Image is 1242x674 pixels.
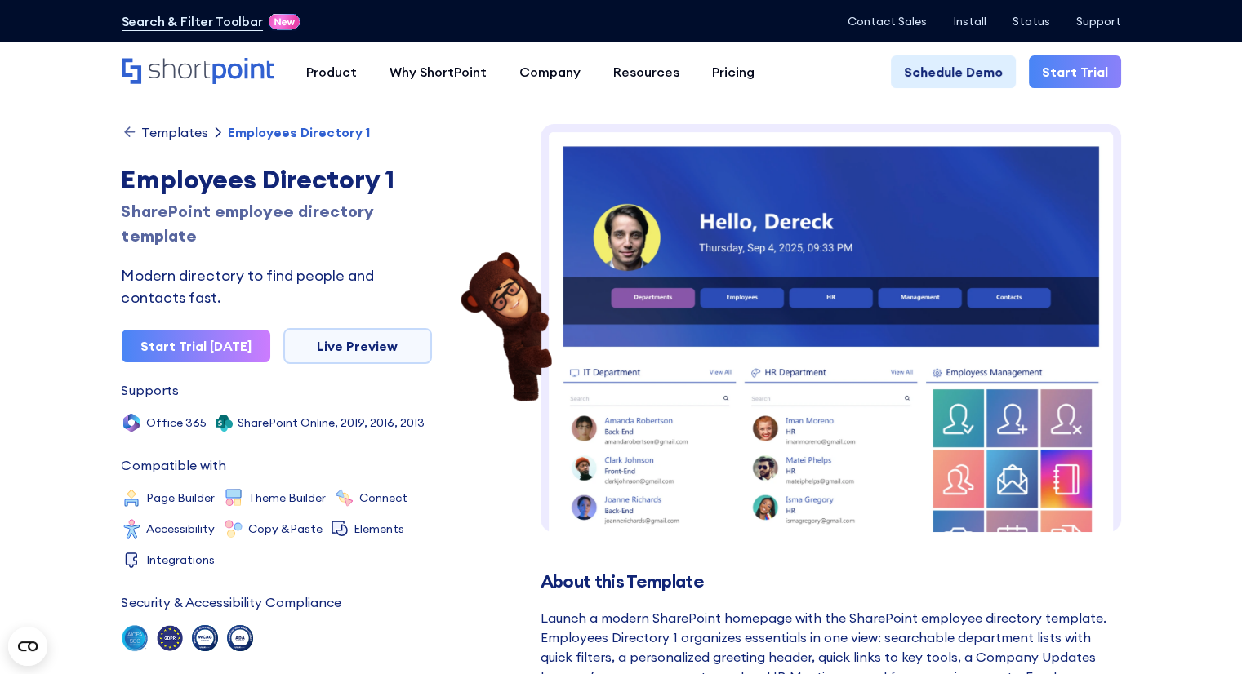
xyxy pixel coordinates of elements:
[146,492,215,503] div: Page Builder
[146,554,215,565] div: Integrations
[122,384,179,397] div: Supports
[122,596,341,609] div: Security & Accessibility Compliance
[122,330,270,362] a: Start Trial [DATE]
[122,625,148,651] img: soc 2
[290,55,373,88] a: Product
[122,124,208,140] a: Templates
[283,328,432,364] a: Live Preview
[238,417,425,428] div: SharePoint Online, 2019, 2016, 2013
[953,15,986,28] a: Install
[696,55,771,88] a: Pricing
[354,523,404,534] div: Elements
[848,15,927,28] a: Contact Sales
[122,264,432,308] div: Modern directory to find people and contacts fast.
[146,523,215,534] div: Accessibility
[373,55,503,88] a: Why ShortPoint
[1160,596,1242,674] iframe: Chat Widget
[1013,15,1050,28] a: Status
[359,492,407,503] div: Connect
[248,523,323,534] div: Copy &Paste
[122,199,432,248] div: SharePoint employee directory template
[122,459,226,472] div: Compatible with
[541,571,1121,592] h2: About this Template
[613,62,679,82] div: Resources
[519,62,581,82] div: Company
[1076,15,1121,28] a: Support
[503,55,597,88] a: Company
[712,62,755,82] div: Pricing
[8,627,47,666] button: Open CMP widget
[141,126,208,139] div: Templates
[1029,55,1121,88] a: Start Trial
[122,58,274,86] a: Home
[597,55,696,88] a: Resources
[146,417,207,428] div: Office 365
[122,160,432,199] div: Employees Directory 1
[122,11,263,31] a: Search & Filter Toolbar
[390,62,487,82] div: Why ShortPoint
[248,492,326,503] div: Theme Builder
[228,126,370,139] div: Employees Directory 1
[306,62,357,82] div: Product
[891,55,1016,88] a: Schedule Demo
